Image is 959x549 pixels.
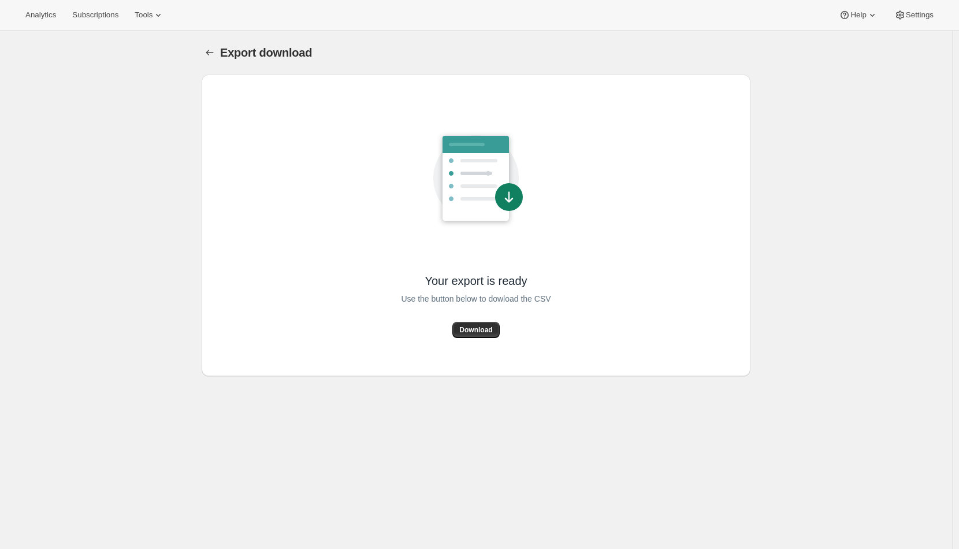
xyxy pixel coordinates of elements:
[452,322,499,338] button: Download
[18,7,63,23] button: Analytics
[65,7,125,23] button: Subscriptions
[220,46,312,59] span: Export download
[459,325,492,335] span: Download
[25,10,56,20] span: Analytics
[135,10,153,20] span: Tools
[72,10,118,20] span: Subscriptions
[425,273,527,288] span: Your export is ready
[887,7,941,23] button: Settings
[850,10,866,20] span: Help
[128,7,171,23] button: Tools
[832,7,884,23] button: Help
[401,292,551,306] span: Use the button below to dowload the CSV
[202,44,218,61] button: Export download
[906,10,934,20] span: Settings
